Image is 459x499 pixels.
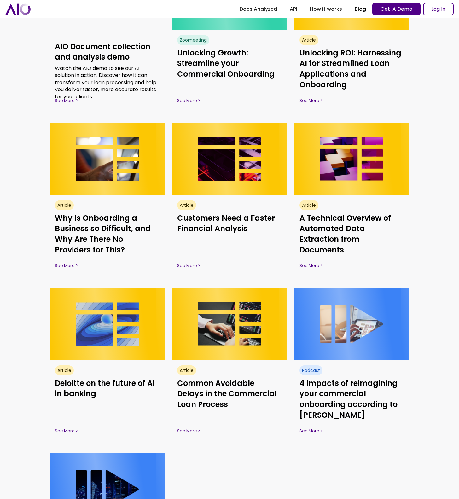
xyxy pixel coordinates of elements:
[177,213,282,234] h3: Customers Need a Faster Financial Analysis
[304,3,348,15] a: How it works
[172,288,287,439] a: ArticleCommon Avoidable Delays in the Commercial Loan ProcessSee More >
[423,3,454,15] a: Log In
[55,378,160,399] h3: Deloitte on the future of AI in banking
[180,367,194,374] div: Article
[55,213,160,255] h3: Why Is Onboarding a Business so Difficult, and Why Are There No Providers for This?
[299,378,404,420] h3: 4 impacts of reimagining your commercial onboarding according to [PERSON_NAME]
[57,202,71,208] div: Article
[177,263,282,269] div: See More >
[172,123,287,274] a: ArticleCustomers Need a Faster Financial AnalysisSee More >
[177,428,282,434] div: See More >
[55,428,160,434] div: See More >
[55,263,160,269] div: See More >
[233,3,283,15] a: Docs Analyzed
[177,48,282,79] h3: Unlocking Growth: Streamline your Commercial Onboarding
[283,3,304,15] a: API
[55,41,160,62] h3: AIO Document collection and analysis demo
[50,288,165,439] a: ArticleDeloitte on the future of AI in bankingSee More >
[299,428,404,434] div: See More >
[5,3,31,15] a: home
[180,37,207,43] div: Zoomeeting
[177,378,282,410] h3: Common Avoidable Delays in the Commercial Loan Process
[294,123,409,274] a: ArticleA Technical Overview of Automated Data Extraction from DocumentsSee More >
[294,288,409,439] a: Podcast4 impacts of reimagining your commercial onboarding according to [PERSON_NAME]See More >
[299,213,404,255] h3: A Technical Overview of Automated Data Extraction from Documents
[177,97,282,104] div: See More >
[55,97,160,104] div: See More >
[372,3,421,15] a: Get A Demo
[302,202,316,208] div: Article
[299,97,404,104] div: See More >
[348,3,372,15] a: Blog
[50,123,165,274] a: ArticleWhy Is Onboarding a Business so Difficult, and Why Are There No Providers for This?See More >
[299,48,404,90] h3: Unlocking ROI: Harnessing AI for Streamlined Loan Applications and Onboarding
[299,263,404,269] div: See More >
[302,367,320,374] div: Podcast
[302,37,316,43] div: Article
[55,65,160,100] p: Watch the AIO demo to see our AI solution in action. Discover how it can transform your loan proc...
[57,367,71,374] div: Article
[180,202,194,208] div: Article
